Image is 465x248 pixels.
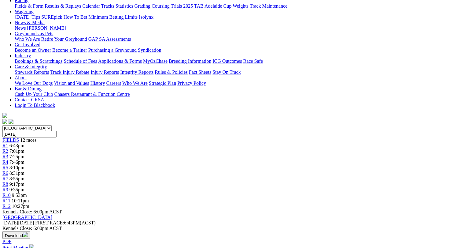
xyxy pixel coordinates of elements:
[15,103,55,108] a: Login To Blackbook
[2,193,11,198] a: R10
[20,137,36,143] span: 12 races
[143,58,168,64] a: MyOzChase
[35,220,96,225] span: 6:43PM(ACST)
[15,70,463,75] div: Care & Integrity
[2,182,8,187] span: R8
[189,70,211,75] a: Fact Sheets
[2,131,57,137] input: Select date
[15,86,42,91] a: Bar & Dining
[2,220,34,225] span: [DATE]
[177,81,206,86] a: Privacy Policy
[116,3,133,9] a: Statistics
[2,160,8,165] a: R4
[15,58,62,64] a: Bookings & Scratchings
[155,70,188,75] a: Rules & Policies
[15,70,49,75] a: Stewards Reports
[2,171,8,176] a: R6
[15,20,45,25] a: News & Media
[15,9,34,14] a: Wagering
[135,3,150,9] a: Grading
[2,154,8,159] a: R3
[120,70,153,75] a: Integrity Reports
[243,58,263,64] a: Race Safe
[15,53,31,58] a: Industry
[15,58,463,64] div: Industry
[212,58,242,64] a: ICG Outcomes
[88,14,138,20] a: Minimum Betting Limits
[88,36,131,42] a: GAP SA Assessments
[15,81,53,86] a: We Love Our Dogs
[2,231,30,239] button: Download
[2,176,8,181] a: R7
[9,171,24,176] span: 8:31pm
[27,25,66,31] a: [PERSON_NAME]
[2,239,463,244] div: Download
[9,187,24,192] span: 9:35pm
[50,70,89,75] a: Track Injury Rebate
[2,209,62,214] span: Kennels Close: 6:00pm ACST
[15,75,27,80] a: About
[15,3,463,9] div: Racing
[82,3,100,9] a: Calendar
[2,204,11,209] a: R12
[138,47,161,53] a: Syndication
[15,92,53,97] a: Cash Up Your Club
[98,58,142,64] a: Applications & Forms
[2,148,8,154] a: R2
[183,3,231,9] a: 2025 TAB Adelaide Cup
[250,3,287,9] a: Track Maintenance
[9,176,24,181] span: 8:55pm
[15,3,43,9] a: Fields & Form
[2,143,8,148] a: R1
[64,14,87,20] a: How To Bet
[2,113,7,118] img: logo-grsa-white.png
[15,42,40,47] a: Get Involved
[15,92,463,97] div: Bar & Dining
[64,58,97,64] a: Schedule of Fees
[169,58,211,64] a: Breeding Information
[54,81,89,86] a: Vision and Values
[2,187,8,192] a: R9
[101,3,114,9] a: Tracks
[9,160,24,165] span: 7:46pm
[15,47,51,53] a: Become an Owner
[171,3,182,9] a: Trials
[90,81,105,86] a: History
[15,36,40,42] a: Who We Are
[212,70,241,75] a: Stay On Track
[90,70,119,75] a: Injury Reports
[15,25,26,31] a: News
[9,143,24,148] span: 6:43pm
[35,220,64,225] span: FIRST RACE:
[15,14,463,20] div: Wagering
[106,81,121,86] a: Careers
[12,193,27,198] span: 9:53pm
[9,165,24,170] span: 8:10pm
[233,3,249,9] a: Weights
[41,14,62,20] a: SUREpick
[122,81,148,86] a: Who We Are
[2,220,18,225] span: [DATE]
[15,25,463,31] div: News & Media
[2,119,7,124] img: facebook.svg
[2,165,8,170] a: R5
[139,14,153,20] a: Isolynx
[15,64,47,69] a: Care & Integrity
[52,47,87,53] a: Become a Trainer
[45,3,81,9] a: Results & Replays
[2,215,52,220] a: [GEOGRAPHIC_DATA]
[2,198,10,203] span: R11
[15,14,40,20] a: [DATE] Tips
[15,36,463,42] div: Greyhounds as Pets
[15,97,44,102] a: Contact GRSA
[9,154,24,159] span: 7:25pm
[152,3,170,9] a: Coursing
[2,137,19,143] span: FIELDS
